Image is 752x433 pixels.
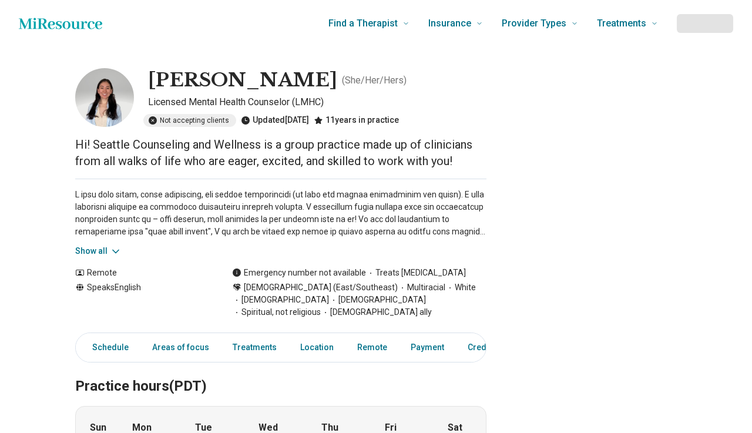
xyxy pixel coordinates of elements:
[75,136,486,169] p: Hi! Seattle Counseling and Wellness is a group practice made up of clinicians from all walks of l...
[428,15,471,32] span: Insurance
[445,281,476,294] span: White
[78,335,136,360] a: Schedule
[75,68,134,127] img: Katie Hellerud, Licensed Mental Health Counselor (LMHC)
[75,189,486,238] p: L ipsu dolo sitam, conse adipiscing, eli seddoe temporincidi (ut labo etd magnaa enimadminim ven ...
[232,267,366,279] div: Emergency number not available
[244,281,398,294] span: [DEMOGRAPHIC_DATA] (East/Southeast)
[232,306,321,318] span: Spiritual, not religious
[366,267,466,279] span: Treats [MEDICAL_DATA]
[398,281,445,294] span: Multiracial
[75,348,486,397] h2: Practice hours (PDT)
[75,245,122,257] button: Show all
[314,114,399,127] div: 11 years in practice
[329,294,426,306] span: [DEMOGRAPHIC_DATA]
[502,15,566,32] span: Provider Types
[293,335,341,360] a: Location
[148,68,337,93] h1: [PERSON_NAME]
[404,335,451,360] a: Payment
[19,12,102,35] a: Home page
[143,114,236,127] div: Not accepting clients
[75,281,209,318] div: Speaks English
[75,267,209,279] div: Remote
[321,306,432,318] span: [DEMOGRAPHIC_DATA] ally
[328,15,398,32] span: Find a Therapist
[461,335,519,360] a: Credentials
[597,15,646,32] span: Treatments
[350,335,394,360] a: Remote
[226,335,284,360] a: Treatments
[232,294,329,306] span: [DEMOGRAPHIC_DATA]
[241,114,309,127] div: Updated [DATE]
[342,73,407,88] p: ( She/Her/Hers )
[148,95,486,109] p: Licensed Mental Health Counselor (LMHC)
[145,335,216,360] a: Areas of focus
